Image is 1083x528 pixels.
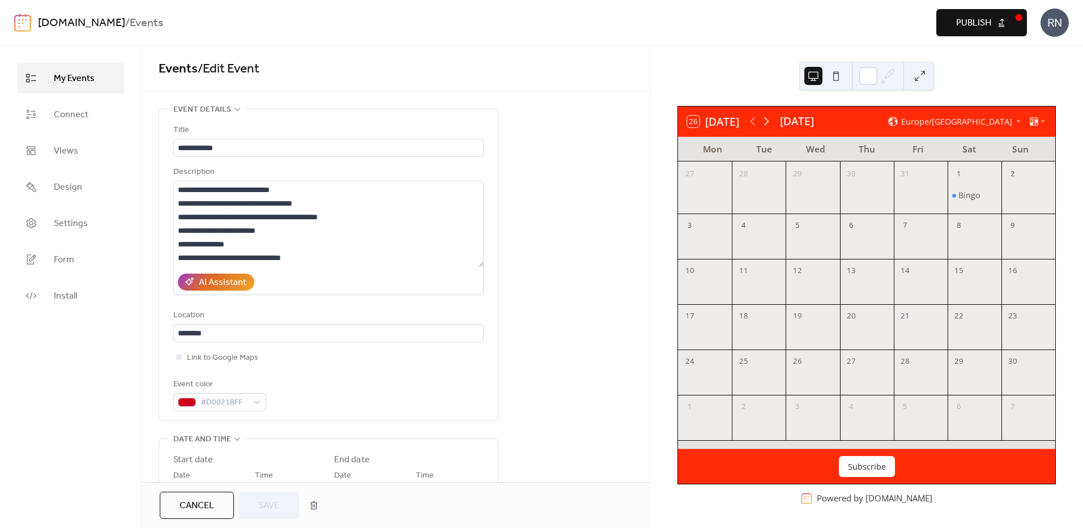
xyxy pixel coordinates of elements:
button: 26[DATE] [683,113,743,131]
b: / [125,12,130,34]
div: AI Assistant [199,276,246,289]
a: Design [17,172,124,202]
a: Form [17,244,124,275]
span: #D0021BFF [201,396,248,410]
div: 26 [790,354,805,369]
div: 1 [952,167,966,181]
div: 12 [790,263,805,278]
div: Bingo [948,190,1001,202]
div: Start date [173,453,213,467]
div: 17 [682,309,697,323]
div: 13 [844,263,859,278]
span: Views [54,144,78,158]
div: 2 [736,399,751,414]
div: 25 [736,354,751,369]
span: Install [54,289,77,303]
div: Wed [790,137,841,161]
a: Views [17,135,124,166]
button: Cancel [160,492,234,519]
div: Sun [995,137,1046,161]
div: 2 [1005,167,1020,181]
div: 29 [952,354,966,369]
button: Publish [936,9,1027,36]
div: 3 [790,399,805,414]
div: 28 [898,354,913,369]
div: 7 [1005,399,1020,414]
a: Events [159,57,198,82]
div: 29 [790,167,805,181]
span: Publish [956,16,991,30]
div: 24 [682,354,697,369]
span: Date [334,469,351,483]
div: 6 [952,399,966,414]
a: Settings [17,208,124,239]
div: 3 [682,218,697,233]
div: 4 [844,399,859,414]
div: Thu [841,137,893,161]
div: RN [1041,8,1069,37]
span: Cancel [180,499,214,513]
div: 11 [736,263,751,278]
div: 5 [898,399,913,414]
div: Title [173,124,481,137]
a: Connect [17,99,124,130]
span: Time [416,469,434,483]
div: Powered by [817,493,932,504]
div: Bingo [958,190,980,201]
img: logo [14,14,31,32]
div: Fri [892,137,944,161]
div: 5 [790,218,805,233]
div: 7 [898,218,913,233]
div: 14 [898,263,913,278]
div: 1 [682,399,697,414]
div: 20 [844,309,859,323]
div: Mon [687,137,739,161]
a: [DOMAIN_NAME] [865,493,932,504]
div: 6 [844,218,859,233]
div: Tue [739,137,790,161]
div: 22 [952,309,966,323]
div: 27 [682,167,697,181]
div: 28 [736,167,751,181]
a: Install [17,280,124,311]
span: Link to Google Maps [187,351,258,365]
div: Description [173,165,481,179]
span: Connect [54,108,88,122]
div: 8 [952,218,966,233]
div: 18 [736,309,751,323]
div: 15 [952,263,966,278]
div: [DATE] [780,113,814,130]
div: 4 [736,218,751,233]
span: Settings [54,217,88,231]
div: 27 [844,354,859,369]
div: 30 [1005,354,1020,369]
span: Date [173,469,190,483]
span: Event details [173,103,231,117]
span: Date and time [173,433,231,446]
a: My Events [17,63,124,93]
div: 10 [682,263,697,278]
div: 23 [1005,309,1020,323]
div: 31 [898,167,913,181]
div: 9 [1005,218,1020,233]
span: / Edit Event [198,57,259,82]
span: Time [255,469,273,483]
div: 21 [898,309,913,323]
div: 30 [844,167,859,181]
div: Sat [944,137,995,161]
button: Subscribe [839,456,895,478]
div: Location [173,309,481,322]
b: Events [130,12,163,34]
span: Europe/[GEOGRAPHIC_DATA] [901,118,1012,126]
span: Design [54,181,82,194]
button: AI Assistant [178,274,254,291]
div: End date [334,453,370,467]
span: Form [54,253,74,267]
div: 16 [1005,263,1020,278]
div: Event color [173,378,264,391]
div: 19 [790,309,805,323]
span: My Events [54,72,95,86]
a: [DOMAIN_NAME] [38,12,125,34]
